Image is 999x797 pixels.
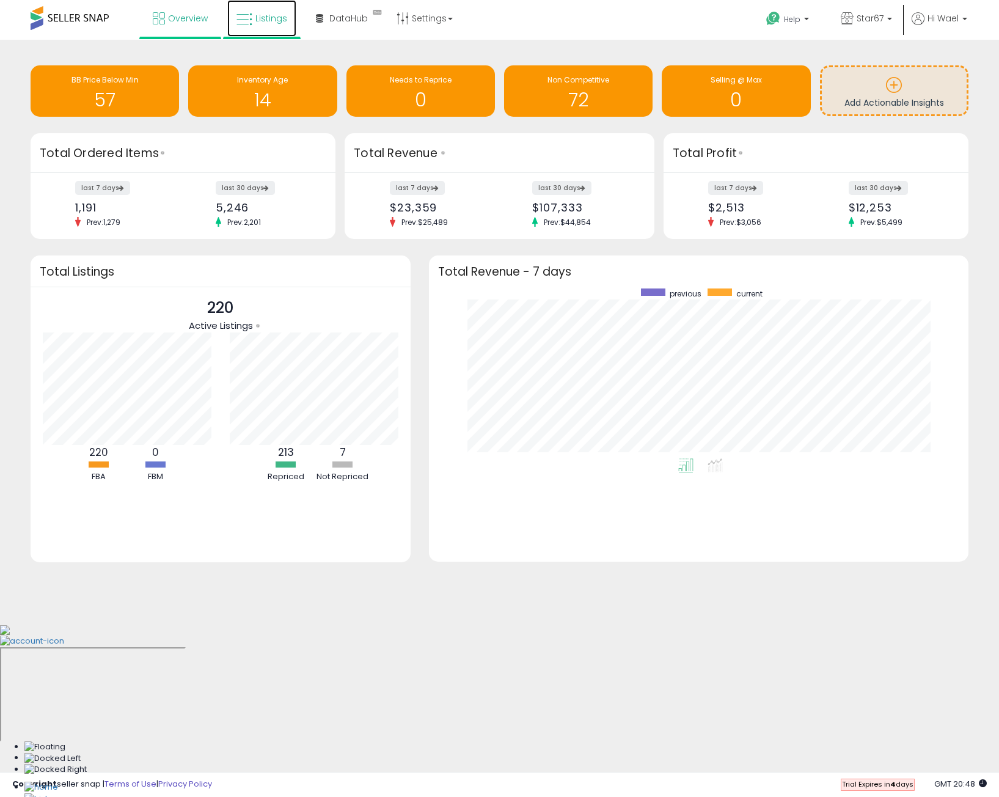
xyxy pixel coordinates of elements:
div: Repriced [258,471,313,483]
span: current [736,288,763,299]
div: $23,359 [390,201,490,214]
div: 1,191 [75,201,174,214]
span: DataHub [329,12,368,24]
span: Prev: $3,056 [714,217,767,227]
h1: 0 [353,90,489,110]
span: Needs to Reprice [390,75,452,85]
a: Selling @ Max 0 [662,65,810,117]
label: last 30 days [216,181,275,195]
span: Prev: 2,201 [221,217,267,227]
i: Get Help [766,11,781,26]
h3: Total Revenue - 7 days [438,267,959,276]
div: $12,253 [849,201,947,214]
span: Add Actionable Insights [844,97,944,109]
a: Add Actionable Insights [822,67,967,114]
a: Hi Wael [912,12,967,40]
h3: Total Ordered Items [40,145,326,162]
span: Active Listings [189,319,253,332]
img: Docked Left [24,753,81,765]
span: Star67 [857,12,884,24]
div: Tooltip anchor [252,320,263,331]
span: Inventory Age [237,75,288,85]
span: BB Price Below Min [71,75,139,85]
a: BB Price Below Min 57 [31,65,179,117]
label: last 30 days [532,181,591,195]
h3: Total Revenue [354,145,645,162]
h1: 57 [37,90,173,110]
h3: Total Listings [40,267,401,276]
div: Tooltip anchor [735,147,746,158]
label: last 7 days [708,181,763,195]
span: previous [670,288,701,299]
div: Not Repriced [315,471,370,483]
span: Prev: 1,279 [81,217,126,227]
span: Prev: $25,489 [395,217,454,227]
h1: 0 [668,90,804,110]
p: 220 [189,296,253,320]
b: 7 [340,445,346,460]
div: 5,246 [216,201,314,214]
label: last 7 days [390,181,445,195]
b: 0 [152,445,159,460]
span: Help [784,14,800,24]
span: Prev: $5,499 [854,217,909,227]
img: Home [24,782,58,793]
div: Tooltip anchor [157,147,168,158]
div: Tooltip anchor [367,6,388,18]
b: 213 [278,445,294,460]
span: Prev: $44,854 [538,217,597,227]
div: Tooltip anchor [437,147,448,158]
h3: Total Profit [673,145,959,162]
span: Selling @ Max [711,75,762,85]
label: last 7 days [75,181,130,195]
a: Help [756,2,821,40]
span: Non Competitive [547,75,609,85]
h1: 72 [510,90,646,110]
img: Docked Right [24,764,87,776]
img: Floating [24,741,65,753]
a: Needs to Reprice 0 [346,65,495,117]
span: Overview [168,12,208,24]
b: 220 [89,445,108,460]
label: last 30 days [849,181,908,195]
div: FBM [128,471,183,483]
h1: 14 [194,90,331,110]
span: Hi Wael [928,12,959,24]
a: Inventory Age 14 [188,65,337,117]
div: $2,513 [708,201,807,214]
div: $107,333 [532,201,632,214]
span: Listings [255,12,287,24]
div: FBA [71,471,126,483]
a: Non Competitive 72 [504,65,653,117]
